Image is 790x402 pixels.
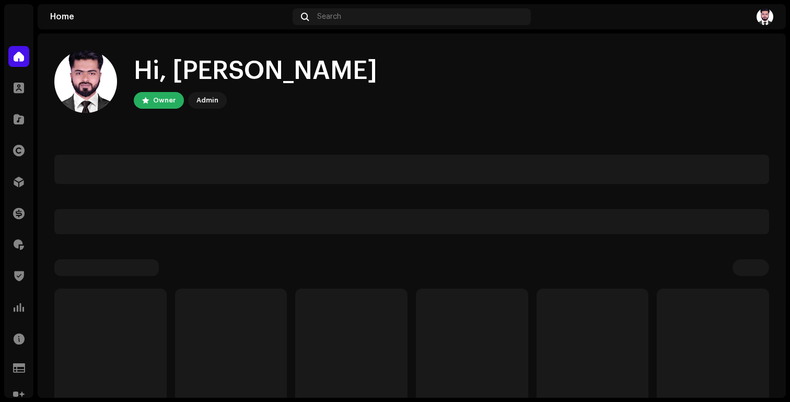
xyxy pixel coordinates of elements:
[153,94,176,107] div: Owner
[54,50,117,113] img: bdd245f4-092b-4985-9710-8ecba79bc074
[317,13,341,21] span: Search
[50,13,288,21] div: Home
[134,54,377,88] div: Hi, [PERSON_NAME]
[196,94,218,107] div: Admin
[757,8,773,25] img: bdd245f4-092b-4985-9710-8ecba79bc074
